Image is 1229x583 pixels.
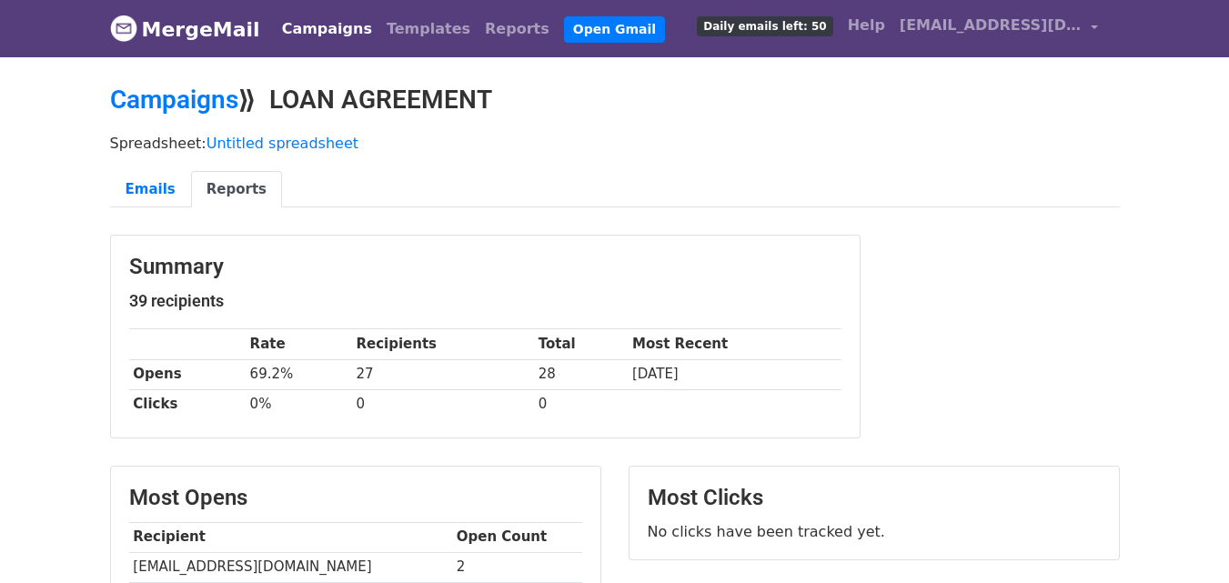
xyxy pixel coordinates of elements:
td: 0 [352,389,534,419]
td: 27 [352,359,534,389]
th: Most Recent [628,329,841,359]
h3: Most Opens [129,485,582,511]
td: 2 [452,552,582,582]
th: Open Count [452,522,582,552]
a: [EMAIL_ADDRESS][DOMAIN_NAME] [892,7,1105,50]
h3: Summary [129,254,841,280]
td: 69.2% [246,359,352,389]
a: Campaigns [275,11,379,47]
th: Total [534,329,628,359]
a: Campaigns [110,85,238,115]
p: Spreadsheet: [110,134,1120,153]
a: Open Gmail [564,16,665,43]
td: 0 [534,389,628,419]
p: No clicks have been tracked yet. [648,522,1101,541]
th: Recipient [129,522,452,552]
a: Emails [110,171,191,208]
td: 28 [534,359,628,389]
th: Opens [129,359,246,389]
span: Daily emails left: 50 [697,16,832,36]
a: Help [841,7,892,44]
img: MergeMail logo [110,15,137,42]
a: Templates [379,11,478,47]
h3: Most Clicks [648,485,1101,511]
h5: 39 recipients [129,291,841,311]
h2: ⟫ LOAN AGREEMENT [110,85,1120,116]
th: Recipients [352,329,534,359]
a: Reports [191,171,282,208]
th: Clicks [129,389,246,419]
a: MergeMail [110,10,260,48]
span: [EMAIL_ADDRESS][DOMAIN_NAME] [900,15,1082,36]
a: Daily emails left: 50 [690,7,840,44]
td: [DATE] [628,359,841,389]
td: [EMAIL_ADDRESS][DOMAIN_NAME] [129,552,452,582]
a: Reports [478,11,557,47]
a: Untitled spreadsheet [207,135,358,152]
td: 0% [246,389,352,419]
th: Rate [246,329,352,359]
